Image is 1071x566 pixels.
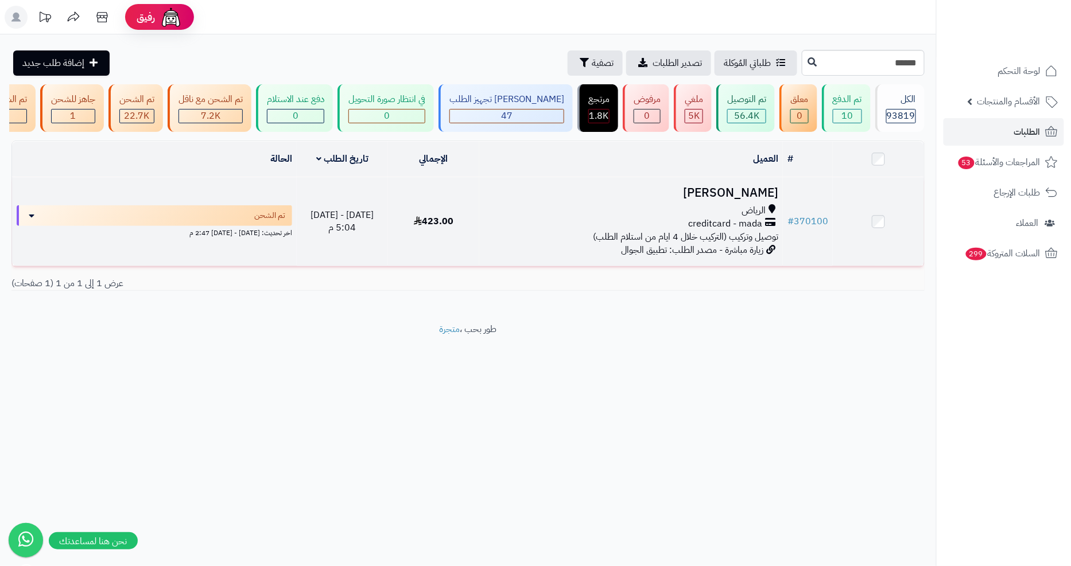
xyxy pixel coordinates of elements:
span: 0 [384,109,390,123]
a: مرتجع 1.8K [575,84,620,132]
span: 47 [501,109,513,123]
span: رفيق [137,10,155,24]
a: معلق 0 [777,84,820,132]
a: لوحة التحكم [944,57,1064,85]
span: الرياض [742,204,766,217]
div: تم الدفع [833,93,862,106]
span: السلات المتروكة [965,245,1041,261]
div: مرفوض [634,93,661,106]
a: الطلبات [944,118,1064,146]
div: في انتظار صورة التحويل [348,93,425,106]
a: مرفوض 0 [620,84,672,132]
span: زيارة مباشرة - مصدر الطلب: تطبيق الجوال [621,243,763,257]
span: 1.8K [589,109,609,123]
div: [PERSON_NAME] تجهيز الطلب [449,93,564,106]
div: 10 [833,110,862,123]
a: الإجمالي [420,152,448,166]
span: تم الشحن [254,210,285,221]
h3: [PERSON_NAME] [484,186,778,200]
span: 423.00 [414,214,453,228]
div: 0 [634,110,660,123]
span: 53 [959,157,975,169]
span: 0 [293,109,298,123]
a: ملغي 5K [672,84,714,132]
a: الكل93819 [873,84,927,132]
div: جاهز للشحن [51,93,95,106]
a: السلات المتروكة299 [944,240,1064,267]
a: #370100 [787,214,828,228]
span: طلباتي المُوكلة [724,56,771,70]
a: # [787,152,793,166]
span: الطلبات [1014,124,1041,140]
span: تصدير الطلبات [653,56,702,70]
a: طلبات الإرجاع [944,179,1064,206]
span: الأقسام والمنتجات [977,93,1041,110]
div: تم التوصيل [727,93,766,106]
div: دفع عند الاستلام [267,93,324,106]
span: 5K [688,109,700,123]
div: 56388 [728,110,766,123]
div: معلق [790,93,809,106]
div: 22730 [120,110,154,123]
span: 1 [71,109,76,123]
a: تم الشحن مع ناقل 7.2K [165,84,254,132]
img: ai-face.png [160,6,183,29]
span: 93819 [887,109,915,123]
div: ملغي [685,93,703,106]
a: تم الدفع 10 [820,84,873,132]
span: 0 [645,109,650,123]
a: الحالة [270,152,292,166]
span: 22.7K [125,109,150,123]
a: العملاء [944,209,1064,237]
div: الكل [886,93,916,106]
span: تصفية [592,56,614,70]
a: إضافة طلب جديد [13,50,110,76]
div: 4950 [685,110,703,123]
a: المراجعات والأسئلة53 [944,149,1064,176]
div: 1798 [589,110,609,123]
div: 7223 [179,110,242,123]
span: 299 [966,248,987,260]
a: العميل [753,152,778,166]
div: مرتجع [588,93,610,106]
div: تم الشحن مع ناقل [178,93,243,106]
div: تم الشحن [119,93,154,106]
a: متجرة [440,322,460,336]
a: [PERSON_NAME] تجهيز الطلب 47 [436,84,575,132]
div: 0 [791,110,808,123]
span: 7.2K [201,109,220,123]
a: في انتظار صورة التحويل 0 [335,84,436,132]
span: العملاء [1016,215,1039,231]
button: تصفية [568,50,623,76]
span: # [787,214,794,228]
span: creditcard - mada [688,217,762,231]
span: 10 [842,109,853,123]
span: المراجعات والأسئلة [957,154,1041,170]
a: تم التوصيل 56.4K [714,84,777,132]
span: توصيل وتركيب (التركيب خلال 4 ايام من استلام الطلب) [593,230,778,244]
a: تاريخ الطلب [316,152,368,166]
div: 1 [52,110,95,123]
div: 0 [349,110,425,123]
a: تصدير الطلبات [626,50,711,76]
span: طلبات الإرجاع [994,185,1041,201]
a: جاهز للشحن 1 [38,84,106,132]
span: إضافة طلب جديد [22,56,84,70]
div: اخر تحديث: [DATE] - [DATE] 2:47 م [17,226,292,238]
div: 0 [267,110,324,123]
a: تم الشحن 22.7K [106,84,165,132]
span: لوحة التحكم [998,63,1041,79]
span: 56.4K [734,109,759,123]
div: عرض 1 إلى 1 من 1 (1 صفحات) [3,277,468,290]
a: تحديثات المنصة [30,6,59,32]
a: دفع عند الاستلام 0 [254,84,335,132]
span: [DATE] - [DATE] 5:04 م [311,208,374,235]
div: 47 [450,110,564,123]
a: طلباتي المُوكلة [715,50,797,76]
span: 0 [797,109,802,123]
